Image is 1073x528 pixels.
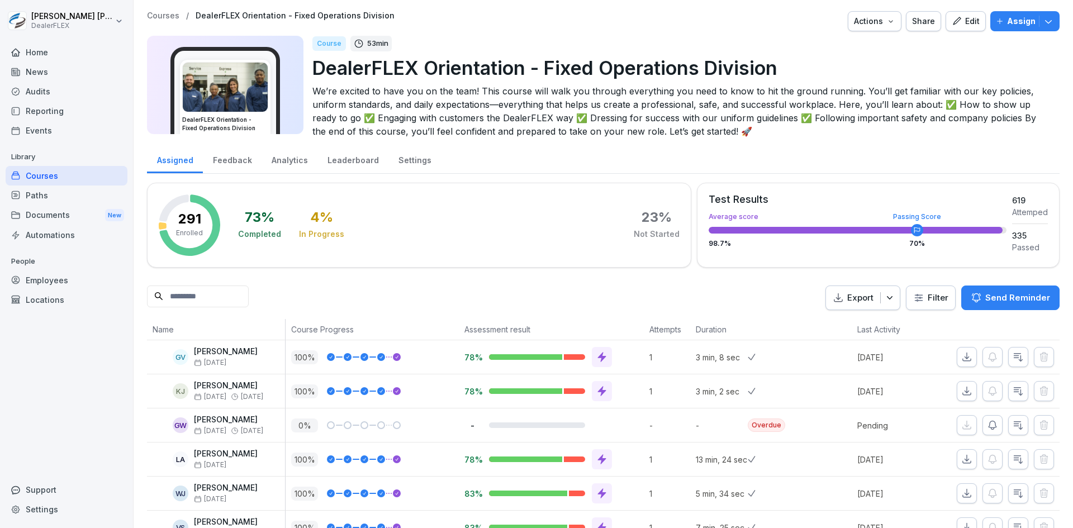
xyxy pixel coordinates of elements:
p: 1 [649,351,690,363]
div: GW [173,417,188,433]
div: GV [173,349,188,365]
p: Attempts [649,324,685,335]
a: Feedback [203,145,262,173]
div: Edit [952,15,980,27]
div: Average score [709,213,1006,220]
p: [DATE] [857,454,938,465]
span: [DATE] [241,393,263,401]
p: 100 % [291,453,318,467]
p: Assign [1007,15,1036,27]
div: Course [312,36,346,51]
p: 291 [178,212,201,226]
p: Enrolled [176,228,203,238]
div: Attemped [1012,206,1048,218]
p: 100 % [291,350,318,364]
p: 0 % [291,418,318,432]
p: 78% [464,352,480,363]
button: Actions [848,11,901,31]
div: WJ [173,486,188,501]
a: News [6,62,127,82]
p: 1 [649,488,690,500]
img: v4gv5ils26c0z8ite08yagn2.png [183,63,268,112]
a: Settings [388,145,441,173]
p: Send Reminder [985,292,1050,304]
span: [DATE] [241,427,263,435]
p: DealerFLEX [31,22,113,30]
button: Filter [906,286,955,310]
p: 13 min, 24 sec [696,454,748,465]
a: Audits [6,82,127,101]
button: Send Reminder [961,286,1060,310]
p: - [464,420,480,431]
div: 98.7 % [709,240,1006,247]
div: Actions [854,15,895,27]
p: Pending [857,420,938,431]
span: [DATE] [194,495,226,503]
div: In Progress [299,229,344,240]
span: [DATE] [194,461,226,469]
a: Employees [6,270,127,290]
div: 619 [1012,194,1048,206]
div: Locations [6,290,127,310]
div: Support [6,480,127,500]
a: Leaderboard [317,145,388,173]
div: New [105,209,124,222]
div: 4 % [310,211,333,224]
div: Events [6,121,127,140]
p: We’re excited to have you on the team! This course will walk you through everything you need to k... [312,84,1051,138]
div: Filter [913,292,948,303]
p: 78% [464,386,480,397]
a: Assigned [147,145,203,173]
p: 100 % [291,384,318,398]
div: 73 % [245,211,274,224]
span: [DATE] [194,359,226,367]
p: [PERSON_NAME] [194,483,258,493]
p: - [649,420,690,431]
p: DealerFLEX Orientation - Fixed Operations Division [312,54,1051,82]
p: / [186,11,189,21]
div: Passed [1012,241,1048,253]
p: [DATE] [857,386,938,397]
p: DealerFLEX Orientation - Fixed Operations Division [196,11,395,21]
div: Paths [6,185,127,205]
a: Settings [6,500,127,519]
p: [PERSON_NAME] [194,347,258,356]
a: Reporting [6,101,127,121]
div: Automations [6,225,127,245]
p: [PERSON_NAME] [194,381,263,391]
div: LA [173,451,188,467]
p: 100 % [291,487,318,501]
h3: DealerFLEX Orientation - Fixed Operations Division [182,116,268,132]
div: Test Results [709,194,1006,204]
p: Export [847,292,873,305]
div: Overdue [748,418,785,432]
p: [PERSON_NAME] [194,449,258,459]
p: [PERSON_NAME] [194,517,258,527]
div: Courses [6,166,127,185]
div: Completed [238,229,281,240]
p: 5 min, 34 sec [696,488,748,500]
button: Assign [990,11,1060,31]
a: Home [6,42,127,62]
div: Analytics [262,145,317,173]
span: [DATE] [194,427,226,435]
p: 3 min, 2 sec [696,386,748,397]
span: [DATE] [194,393,226,401]
p: 1 [649,454,690,465]
p: [PERSON_NAME] [PERSON_NAME] [31,12,113,21]
div: 23 % [642,211,672,224]
a: Courses [147,11,179,21]
p: 83% [464,488,480,499]
p: 1 [649,386,690,397]
p: 3 min, 8 sec [696,351,748,363]
button: Edit [946,11,986,31]
p: [DATE] [857,488,938,500]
